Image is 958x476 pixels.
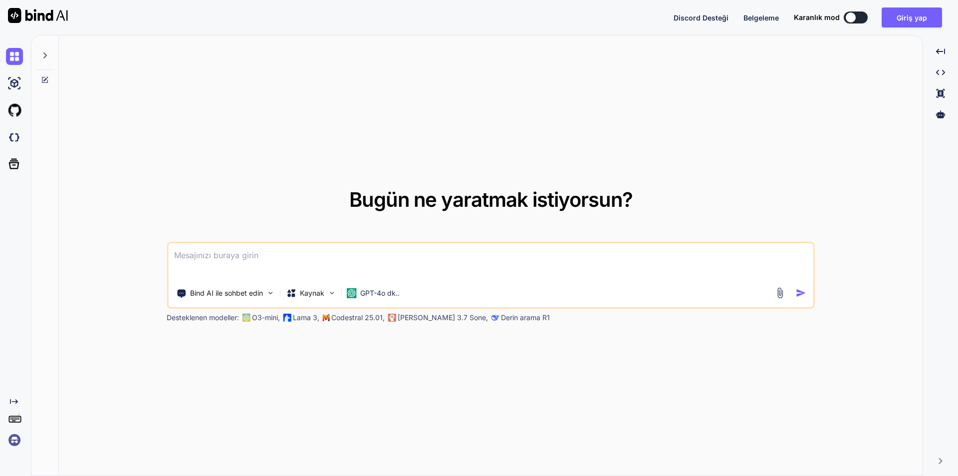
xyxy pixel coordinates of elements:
[491,314,499,322] img: Claude
[283,314,291,322] img: Lama2
[331,313,385,322] font: Codestral 25.01,
[322,314,329,321] img: Mistral-AI
[349,187,633,212] font: Bugün ne yaratmak istiyorsun?
[674,12,728,23] button: Discord Desteği
[897,13,927,22] font: Giriş yap
[242,314,250,322] img: GPT-4
[774,287,786,299] img: EK
[743,13,779,22] font: Belgeleme
[8,8,68,23] img: AI'yı bağla
[501,313,550,322] font: Derin arama R1
[6,48,23,65] img: sohbet
[388,314,396,322] img: Claude
[674,13,728,22] font: Discord Desteği
[190,289,263,297] font: Bind AI ile sohbet edin
[6,75,23,92] img: yapay zeka stüdyosu
[327,289,336,297] img: Modelleri Seçin
[360,289,400,297] font: GPT-4o dk..
[167,313,239,322] font: Desteklenen modeller:
[6,432,23,449] img: oturum açma
[882,7,942,27] button: Giriş yap
[266,289,274,297] img: Seçim Araçları
[6,129,23,146] img: darkCloudIdeIcon
[398,313,488,322] font: [PERSON_NAME] 3.7 Sone,
[252,313,280,322] font: O3-mini,
[743,12,779,23] button: Belgeleme
[300,289,324,297] font: Kaynak
[6,102,23,119] img: githubLight
[794,13,840,21] font: Karanlık mod
[293,313,319,322] font: Lama 3,
[796,288,806,298] img: simge
[346,288,356,298] img: GPT-4o mini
